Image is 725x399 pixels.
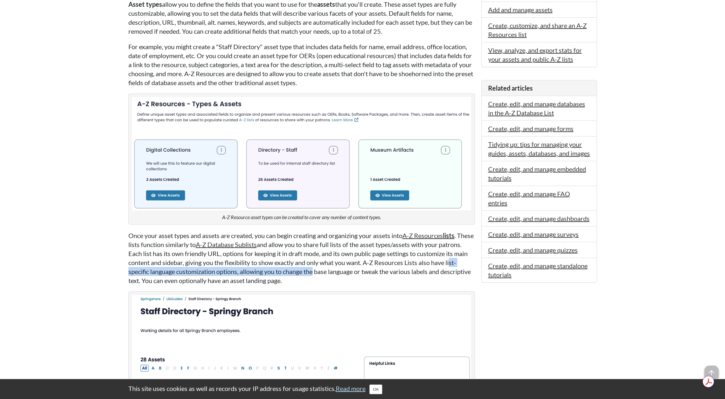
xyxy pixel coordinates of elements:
[122,384,603,394] div: This site uses cookies as well as records your IP address for usage statistics.
[222,214,381,221] figcaption: A-Z Resource asset types can be created to cover any number of content types.
[488,84,533,92] span: Related articles
[443,232,454,239] strong: lists
[196,241,257,248] a: A-Z Database Sublists
[488,230,579,238] a: Create, edit, and manage surveys
[488,165,586,182] a: Create, edit, and manage embedded tutorials
[488,140,590,157] a: Tidying up: tips for managing your guides, assets, databases, and images
[704,366,719,374] a: arrow_upward
[369,385,382,394] button: Close
[402,232,454,239] a: A-Z Resourceslists
[488,100,585,117] a: Create, edit, and manage databases in the A-Z Database List
[488,215,590,222] a: Create, edit, and manage dashboards
[128,42,475,87] p: For example, you might create a "Staff Directory" asset type that includes data fields for name, ...
[488,246,578,254] a: Create, edit, and manage quizzes
[488,262,588,279] a: Create, edit, and manage standalone tutorials
[488,46,582,63] a: View, analyze, and export stats for your assets and public A-Z lists
[132,97,471,210] img: Example asset types
[488,125,574,132] a: Create, edit, and manage forms
[488,6,553,13] a: Add and manage assets
[317,0,335,8] strong: assets
[704,366,719,380] span: arrow_upward
[488,190,570,207] a: Create, edit, and manage FAQ entries
[488,22,587,38] a: Create, customize, and share an A-Z Resources list
[128,0,162,8] strong: Asset types
[128,231,475,285] p: Once your asset types and assets are created, you can begin creating and organizing your assets i...
[336,385,366,392] a: Read more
